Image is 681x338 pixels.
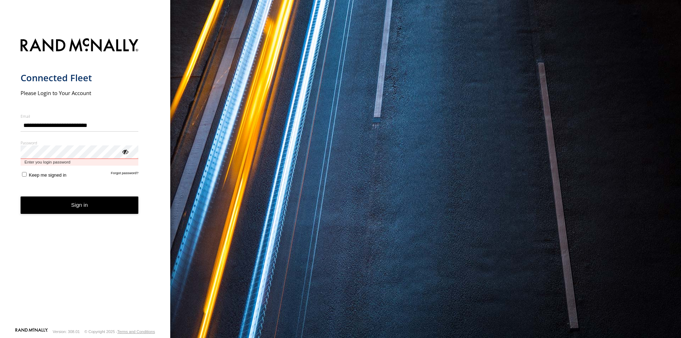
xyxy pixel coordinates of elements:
form: main [21,34,150,327]
a: Visit our Website [15,328,48,335]
h1: Connected Fleet [21,72,139,84]
div: © Copyright 2025 - [84,329,155,334]
span: Enter you login password [21,159,139,166]
div: Version: 308.01 [53,329,80,334]
button: Sign in [21,196,139,214]
label: Password [21,140,139,145]
div: ViewPassword [121,148,128,155]
img: Rand McNally [21,37,139,55]
label: Email [21,113,139,119]
span: Keep me signed in [29,172,66,178]
h2: Please Login to Your Account [21,89,139,96]
input: Keep me signed in [22,172,27,177]
a: Forgot password? [111,171,139,178]
a: Terms and Conditions [117,329,155,334]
